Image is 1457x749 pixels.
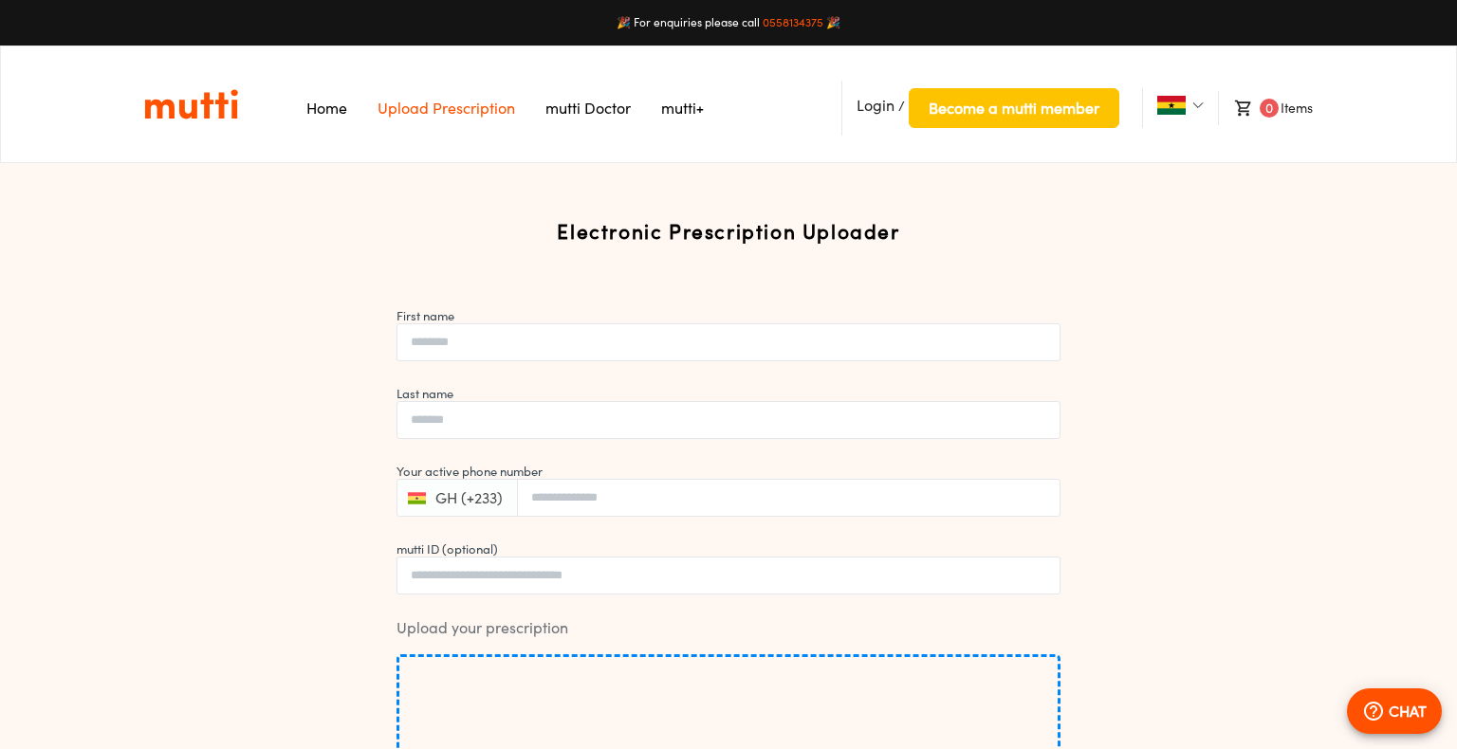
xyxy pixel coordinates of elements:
[397,306,454,325] label: First name
[545,99,631,118] a: Navigates to mutti doctor website
[841,81,1119,136] li: /
[1260,99,1279,118] span: 0
[909,88,1119,128] button: Become a mutti member
[397,617,1060,639] span: Upload your prescription
[144,88,238,120] img: Logo
[857,96,894,115] span: Login
[400,484,510,511] button: GH (+233)
[763,15,823,29] a: 0558134375
[378,99,515,118] a: Navigates to Prescription Upload Page
[1218,91,1313,125] li: Items
[397,384,453,403] label: Last name
[929,95,1099,121] span: Become a mutti member
[397,217,1060,246] h2: Electronic Prescription Uploader
[1347,688,1442,734] button: CHAT
[1192,100,1204,111] img: Dropdown
[306,99,347,118] a: Navigates to Home Page
[1157,96,1186,115] img: Ghana
[661,99,704,118] a: Navigates to mutti+ page
[397,539,498,558] label: mutti ID (optional)
[397,462,543,481] label: Your active phone number
[144,88,238,120] a: Link on the logo navigates to HomePage
[1389,700,1427,722] p: CHAT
